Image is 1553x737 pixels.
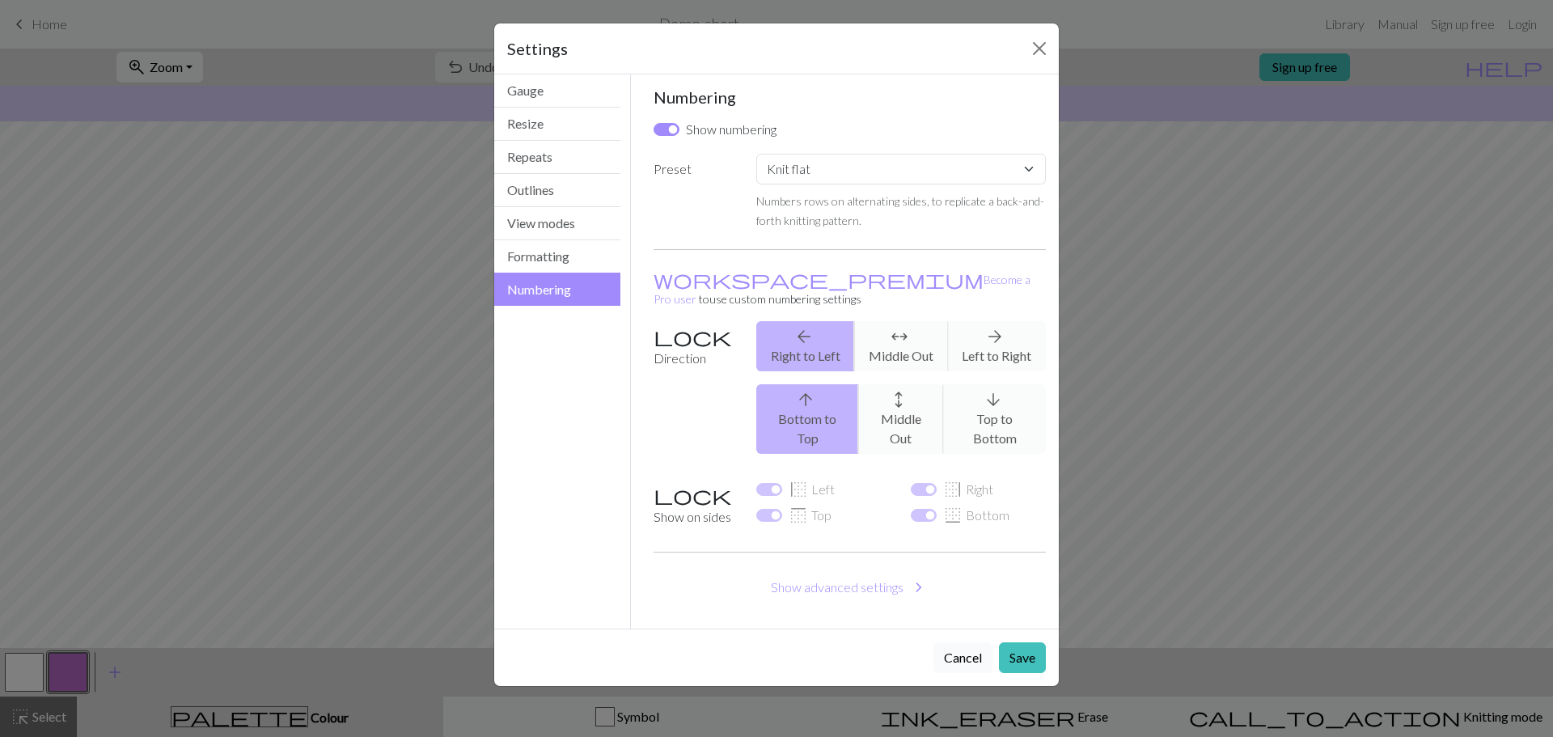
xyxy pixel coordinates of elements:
[654,268,984,290] span: workspace_premium
[494,74,620,108] button: Gauge
[494,273,620,306] button: Numbering
[1026,36,1052,61] button: Close
[507,36,568,61] h5: Settings
[644,154,747,230] label: Preset
[943,480,993,499] label: Right
[686,120,776,139] label: Show numbering
[943,478,963,501] span: border_right
[789,480,835,499] label: Left
[654,273,1030,306] a: Become a Pro user
[909,576,929,599] span: chevron_right
[644,480,747,532] label: Show on sides
[943,506,1009,525] label: Bottom
[654,273,1030,306] small: to use custom numbering settings
[999,642,1046,673] button: Save
[789,478,808,501] span: border_left
[494,207,620,240] button: View modes
[789,506,832,525] label: Top
[756,194,1044,227] small: Numbers rows on alternating sides, to replicate a back-and-forth knitting pattern.
[654,572,1047,603] button: Show advanced settings
[644,321,747,467] label: Direction
[789,504,808,527] span: border_top
[494,108,620,141] button: Resize
[943,504,963,527] span: border_bottom
[654,87,1047,107] h5: Numbering
[494,141,620,174] button: Repeats
[933,642,992,673] button: Cancel
[494,240,620,273] button: Formatting
[494,174,620,207] button: Outlines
